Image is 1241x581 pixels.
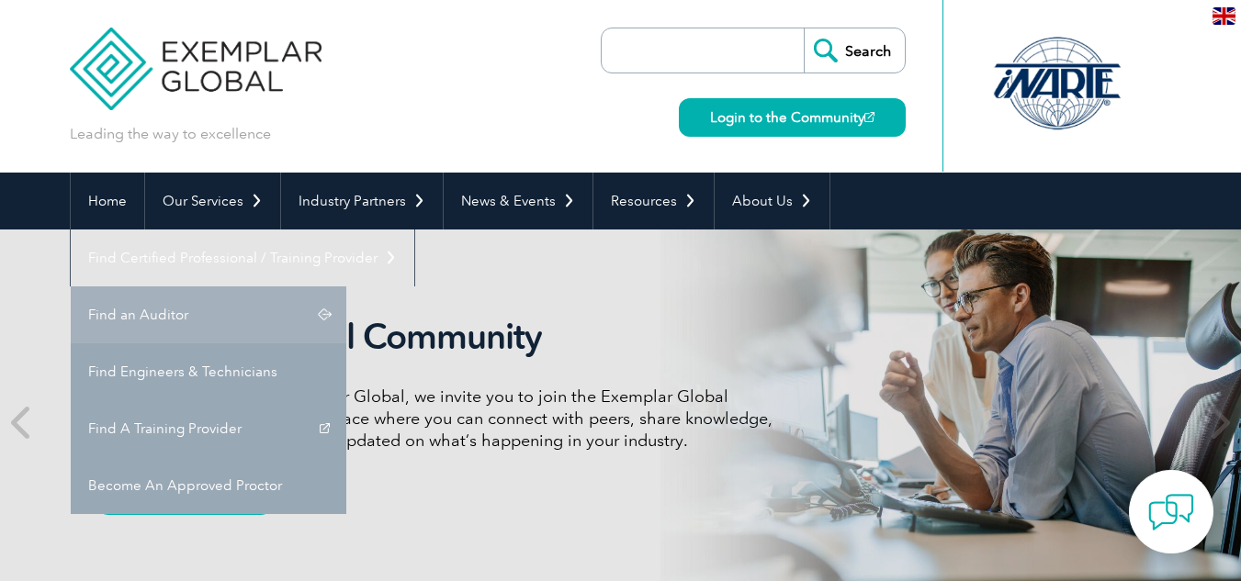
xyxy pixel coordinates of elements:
p: Leading the way to excellence [70,124,271,144]
img: contact-chat.png [1148,489,1194,535]
a: Find Certified Professional / Training Provider [71,229,414,286]
a: News & Events [444,173,592,229]
a: Become An Approved Proctor [71,457,346,514]
a: Find an Auditor [71,286,346,343]
a: Industry Partners [281,173,443,229]
a: Our Services [145,173,280,229]
img: open_square.png [864,112,874,122]
a: Login to the Community [679,98,906,137]
a: Resources [593,173,714,229]
a: Find A Training Provider [71,400,346,457]
a: Find Engineers & Technicians [71,343,346,400]
p: As a valued member of Exemplar Global, we invite you to join the Exemplar Global Community—a fun,... [97,385,786,452]
img: en [1213,7,1235,25]
input: Search [804,28,905,73]
h2: Exemplar Global Community [97,316,786,358]
a: Home [71,173,144,229]
a: About Us [715,173,829,229]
